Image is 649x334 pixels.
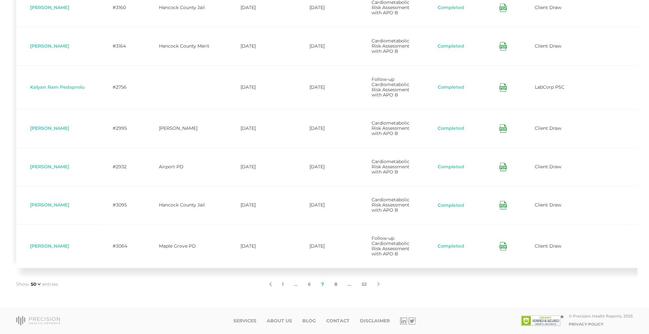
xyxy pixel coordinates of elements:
td: #2995 [99,109,145,148]
td: [DATE] [296,27,358,65]
span: Client Draw [535,43,561,49]
td: [DATE] [227,224,296,268]
span: Follow-up Cardiometabolic Risk Assessment with APO B [372,76,409,98]
td: Hancock County Jail [145,186,227,224]
td: [DATE] [296,65,358,109]
td: [DATE] [227,27,296,65]
td: Airport PD [145,148,227,186]
button: Completed [437,84,464,91]
td: [DATE] [296,148,358,186]
span: Follow-up Cardiometabolic Risk Assessment with APO B [372,235,409,257]
a: 6 [303,278,316,291]
a: Disclaimer [360,318,390,324]
td: [PERSON_NAME] [145,109,227,148]
td: [DATE] [227,186,296,224]
span: [PERSON_NAME] [30,243,69,249]
span: Cardiometabolic Risk Assessment with APO B [372,38,409,54]
td: Hancock County Merit [145,27,227,65]
td: [DATE] [227,109,296,148]
span: [PERSON_NAME] [30,164,69,170]
td: Maple Grove PD [145,224,227,268]
span: Cardiometabolic Risk Assessment with APO B [372,197,409,213]
span: Client Draw [535,164,561,170]
button: Completed [437,164,464,170]
span: [PERSON_NAME] [30,5,69,10]
td: [DATE] [296,109,358,148]
td: [DATE] [227,65,296,109]
td: [DATE] [296,186,358,224]
button: Completed [437,202,464,209]
span: Cardiometabolic Risk Assessment with APO B [372,159,409,175]
td: #3064 [99,224,145,268]
select: Showentries [29,281,42,287]
a: 8 [330,278,343,291]
span: LabCorp PSC [535,84,565,90]
span: Cardiometabolic Risk Assessment with APO B [372,120,409,136]
span: [PERSON_NAME] [30,43,69,49]
span: Kalyan Ram Pedaprolu [30,84,85,90]
a: 52 [357,278,372,291]
label: Show entries [16,281,58,288]
button: Completed [437,243,464,250]
a: Blog [302,318,316,324]
a: 1 [277,278,289,291]
span: Client Draw [535,5,561,10]
a: About Us [267,318,292,324]
a: Privacy Policy [569,322,603,327]
span: Client Draw [535,125,561,131]
div: © Precision Health Reports, 2025 [569,314,633,318]
span: [PERSON_NAME] [30,202,69,208]
td: #2932 [99,148,145,186]
a: Contact [326,318,350,324]
td: [DATE] [296,224,358,268]
td: #3164 [99,27,145,65]
span: Client Draw [535,243,561,249]
button: Completed [437,5,464,11]
a: Services [233,318,256,324]
td: [DATE] [227,148,296,186]
img: SSL site seal - click to verify [521,316,564,326]
button: Completed [437,125,464,132]
td: #2756 [99,65,145,109]
span: [PERSON_NAME] [30,125,69,131]
button: Completed [437,43,464,50]
span: Client Draw [535,202,561,208]
td: #3095 [99,186,145,224]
